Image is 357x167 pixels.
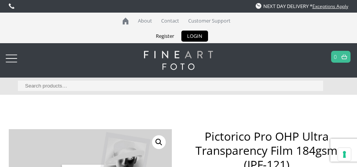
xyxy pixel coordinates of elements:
[157,13,183,29] a: Contact
[256,3,261,9] img: time.svg
[18,81,323,91] input: Search products…
[256,3,309,10] span: NEXT DAY DELIVERY
[334,51,337,62] a: 0
[184,13,234,29] a: Customer Support
[152,135,166,149] a: View full-screen image gallery
[150,31,180,42] a: Register
[338,148,351,161] button: Your consent preferences for tracking technologies
[134,13,156,29] a: About
[144,51,213,70] img: logo-white.svg
[9,3,14,9] img: phone.svg
[312,3,348,10] a: Exceptions Apply
[181,31,208,42] a: LOGIN
[341,54,347,59] img: basket.svg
